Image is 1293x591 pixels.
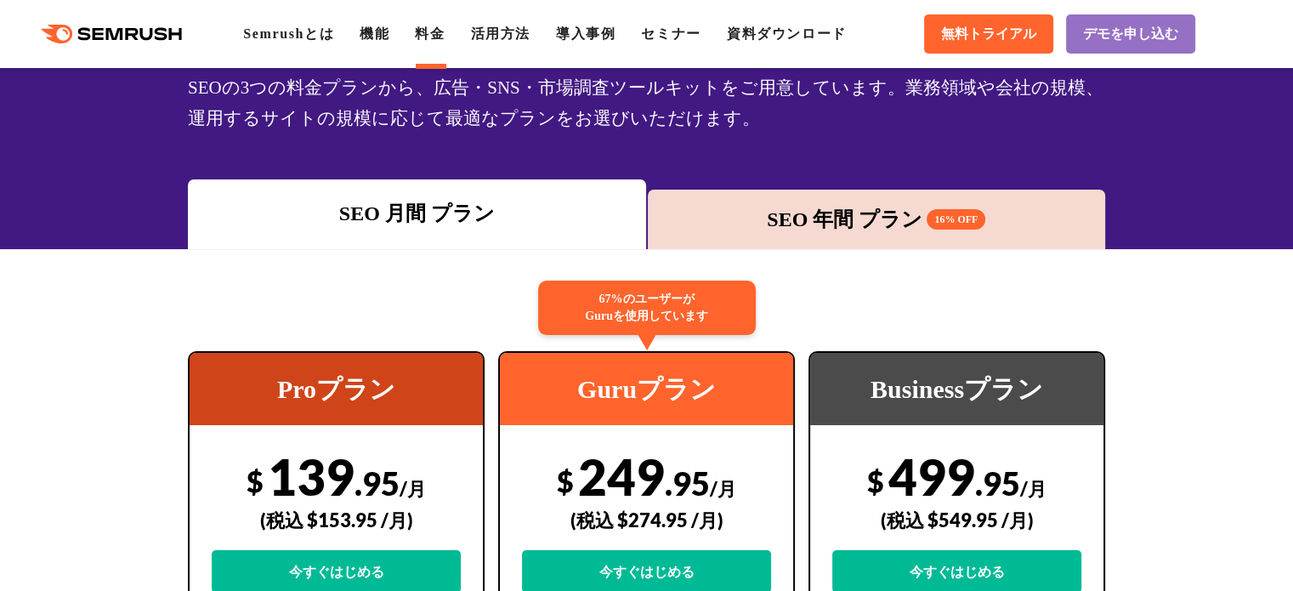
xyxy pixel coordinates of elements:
[810,353,1103,425] div: Businessプラン
[522,490,771,550] div: (税込 $274.95 /月)
[500,353,793,425] div: Guruプラン
[656,204,1097,235] div: SEO 年間 プラン
[190,353,483,425] div: Proプラン
[415,26,445,41] a: 料金
[927,209,985,230] span: 16% OFF
[1083,26,1178,43] span: デモを申し込む
[832,490,1081,550] div: (税込 $549.95 /月)
[557,463,574,498] span: $
[212,490,461,550] div: (税込 $153.95 /月)
[400,477,426,500] span: /月
[1066,14,1195,54] a: デモを申し込む
[243,26,334,41] a: Semrushとは
[354,463,400,503] span: .95
[196,198,638,229] div: SEO 月間 プラン
[247,463,264,498] span: $
[471,26,530,41] a: 活用方法
[665,463,710,503] span: .95
[360,26,389,41] a: 機能
[1020,477,1046,500] span: /月
[924,14,1053,54] a: 無料トライアル
[727,26,847,41] a: 資料ダウンロード
[975,463,1020,503] span: .95
[867,463,884,498] span: $
[710,477,736,500] span: /月
[188,72,1105,134] div: SEOの3つの料金プランから、広告・SNS・市場調査ツールキットをご用意しています。業務領域や会社の規模、運用するサイトの規模に応じて最適なプランをお選びいただけます。
[538,281,756,335] div: 67%のユーザーが Guruを使用しています
[641,26,700,41] a: セミナー
[556,26,615,41] a: 導入事例
[941,26,1036,43] span: 無料トライアル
